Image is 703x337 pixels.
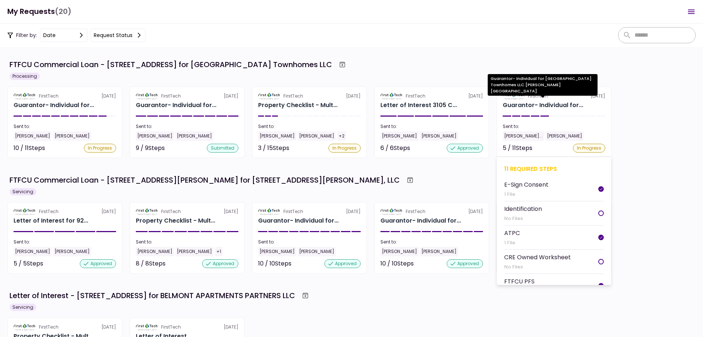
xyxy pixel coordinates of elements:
[215,247,223,256] div: +1
[40,29,88,42] button: date
[504,277,535,286] div: FTFCU PFS
[10,175,400,186] div: FTFCU Commercial Loan - [STREET_ADDRESS][PERSON_NAME] for [STREET_ADDRESS][PERSON_NAME], LLC
[14,144,45,153] div: 10 / 11 Steps
[136,247,174,256] div: [PERSON_NAME]
[504,228,520,238] div: ATPC
[298,247,336,256] div: [PERSON_NAME]
[84,144,116,153] div: In Progress
[14,93,36,99] img: Partner logo
[503,101,583,110] div: Guarantor- Individual for Crestwood Village Townhomes LLC Chaitanya Chintamaneni
[380,239,483,245] div: Sent to:
[43,31,56,39] div: date
[136,324,238,330] div: [DATE]
[136,93,158,99] img: Partner logo
[136,93,238,99] div: [DATE]
[298,131,336,141] div: [PERSON_NAME]
[504,191,548,198] div: 1 File
[503,131,544,141] div: [PERSON_NAME]...
[258,208,361,215] div: [DATE]
[503,123,605,130] div: Sent to:
[336,58,349,71] button: Archive workflow
[380,247,419,256] div: [PERSON_NAME]
[504,263,571,271] div: No Files
[10,73,40,80] div: Processing
[504,239,520,246] div: 1 File
[447,144,483,153] div: approved
[39,208,59,215] div: FirstTech
[573,144,605,153] div: In Progress
[324,259,361,268] div: approved
[136,239,238,245] div: Sent to:
[14,131,52,141] div: [PERSON_NAME]
[14,247,52,256] div: [PERSON_NAME]
[258,101,338,110] div: Property Checklist - Multi-Family for Crestwood Village Townhomes LLC 3105 Clairpoint Court
[55,4,71,19] span: (20)
[161,208,181,215] div: FirstTech
[10,290,295,301] div: Letter of Interest - [STREET_ADDRESS] for BELMONT APARTMENTS PARTNERS LLC
[380,93,403,99] img: Partner logo
[283,208,303,215] div: FirstTech
[682,3,700,21] button: Open menu
[380,259,414,268] div: 10 / 10 Steps
[10,304,36,311] div: Servicing
[136,131,174,141] div: [PERSON_NAME]
[207,144,238,153] div: submitted
[14,101,94,110] div: Guarantor- Individual for Crestwood Village Townhomes LLC Raghavender Jella
[136,216,215,225] div: Property Checklist - Multi-Family for 924 GORDON SMITH, LLC 924, 948, 963, 972 and 996 Gordon Smi...
[14,208,36,215] img: Partner logo
[14,216,88,225] div: Letter of Interest for 924 GORDON SMITH, LLC 924 Gordon Smith Boulevard
[14,324,36,330] img: Partner logo
[328,144,361,153] div: In Progress
[14,259,43,268] div: 5 / 5 Steps
[175,247,213,256] div: [PERSON_NAME]
[7,29,145,42] div: Filter by:
[337,131,346,141] div: +2
[447,259,483,268] div: approved
[53,247,91,256] div: [PERSON_NAME]
[380,93,483,99] div: [DATE]
[380,208,483,215] div: [DATE]
[258,93,280,99] img: Partner logo
[10,59,332,70] div: FTFCU Commercial Loan - [STREET_ADDRESS] for [GEOGRAPHIC_DATA] Townhomes LLC
[420,131,458,141] div: [PERSON_NAME]
[380,131,419,141] div: [PERSON_NAME]
[258,259,291,268] div: 10 / 10 Steps
[136,324,158,330] img: Partner logo
[380,216,461,225] div: Guarantor- Individual for 924 GORDON SMITH, LLC Adam Furman
[136,123,238,130] div: Sent to:
[283,93,303,99] div: FirstTech
[136,208,238,215] div: [DATE]
[504,204,542,213] div: Identification
[161,324,181,330] div: FirstTech
[258,123,361,130] div: Sent to:
[258,208,280,215] img: Partner logo
[258,93,361,99] div: [DATE]
[258,247,296,256] div: [PERSON_NAME]
[380,123,483,130] div: Sent to:
[420,247,458,256] div: [PERSON_NAME]
[258,239,361,245] div: Sent to:
[488,74,598,96] div: Guarantor- Individual for [GEOGRAPHIC_DATA] Townhomes LLC [PERSON_NAME][GEOGRAPHIC_DATA]
[136,208,158,215] img: Partner logo
[175,131,213,141] div: [PERSON_NAME]
[14,239,116,245] div: Sent to:
[80,259,116,268] div: approved
[14,123,116,130] div: Sent to:
[39,93,59,99] div: FirstTech
[504,253,571,262] div: CRE Owned Worksheet
[504,164,604,173] div: 11 required steps
[504,180,548,189] div: E-Sign Consent
[258,131,296,141] div: [PERSON_NAME]
[258,216,339,225] div: Guarantor- Individual for 924 GORDON SMITH, LLC Brad Gillespie
[14,208,116,215] div: [DATE]
[53,131,91,141] div: [PERSON_NAME]
[258,144,289,153] div: 3 / 15 Steps
[14,324,116,330] div: [DATE]
[39,324,59,330] div: FirstTech
[380,208,403,215] img: Partner logo
[380,144,410,153] div: 6 / 6 Steps
[7,4,71,19] h1: My Requests
[299,289,312,302] button: Archive workflow
[406,208,425,215] div: FirstTech
[380,101,457,110] div: Letter of Interest 3105 Clairpoint Court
